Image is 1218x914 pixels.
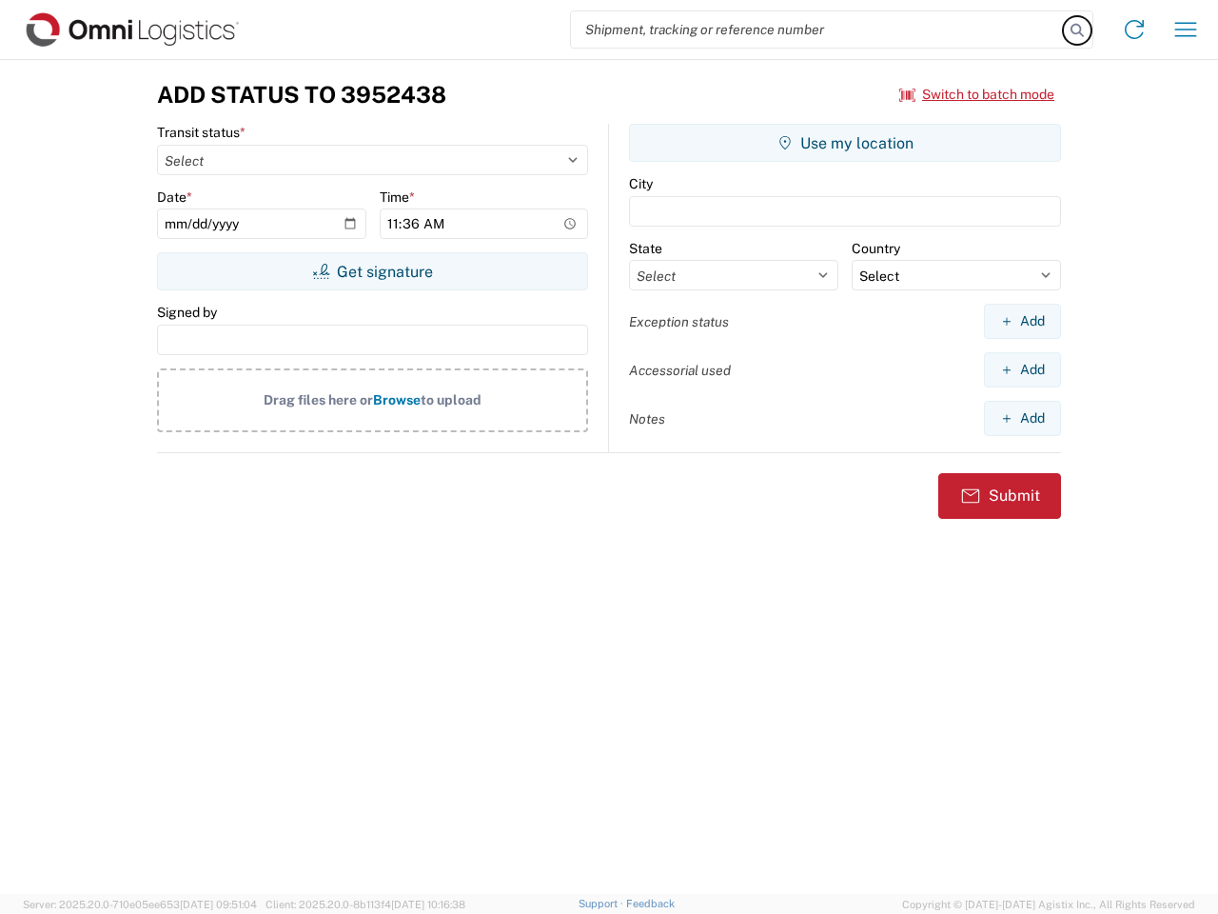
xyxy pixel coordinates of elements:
[938,473,1061,519] button: Submit
[629,240,662,257] label: State
[571,11,1064,48] input: Shipment, tracking or reference number
[157,189,192,206] label: Date
[629,362,731,379] label: Accessorial used
[380,189,415,206] label: Time
[899,79,1054,110] button: Switch to batch mode
[629,410,665,427] label: Notes
[629,124,1061,162] button: Use my location
[579,898,626,909] a: Support
[629,313,729,330] label: Exception status
[629,175,653,192] label: City
[157,252,588,290] button: Get signature
[984,304,1061,339] button: Add
[902,896,1195,913] span: Copyright © [DATE]-[DATE] Agistix Inc., All Rights Reserved
[984,401,1061,436] button: Add
[157,81,446,109] h3: Add Status to 3952438
[391,899,465,910] span: [DATE] 10:16:38
[180,899,257,910] span: [DATE] 09:51:04
[265,899,465,910] span: Client: 2025.20.0-8b113f4
[264,392,373,407] span: Drag files here or
[852,240,900,257] label: Country
[157,304,217,321] label: Signed by
[23,899,257,910] span: Server: 2025.20.0-710e05ee653
[157,124,246,141] label: Transit status
[421,392,481,407] span: to upload
[626,898,675,909] a: Feedback
[984,352,1061,387] button: Add
[373,392,421,407] span: Browse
